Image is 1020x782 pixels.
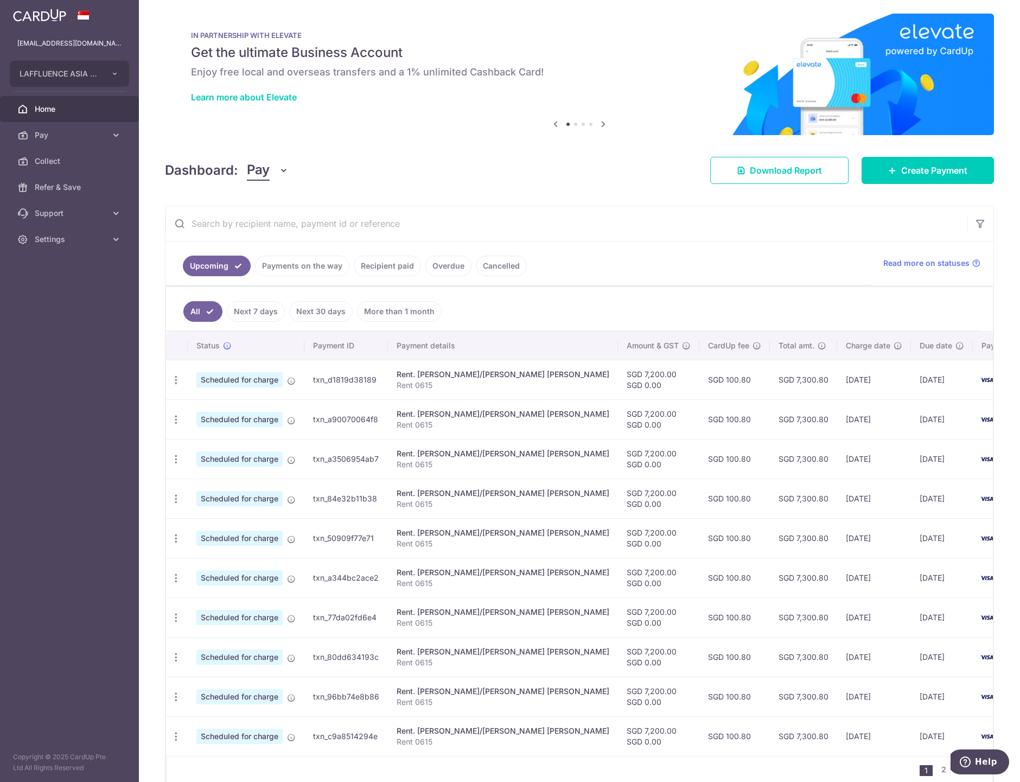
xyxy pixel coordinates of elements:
a: Next 7 days [227,301,285,322]
td: SGD 100.80 [699,360,770,399]
p: Rent 0615 [397,499,609,510]
td: SGD 7,200.00 SGD 0.00 [618,716,699,756]
span: Scheduled for charge [196,689,283,704]
td: [DATE] [911,677,973,716]
a: Next 30 days [289,301,353,322]
span: Scheduled for charge [196,650,283,665]
td: SGD 7,300.80 [770,399,837,439]
p: Rent 0615 [397,736,609,747]
img: Bank Card [976,651,998,664]
td: SGD 100.80 [699,597,770,637]
td: SGD 100.80 [699,677,770,716]
td: [DATE] [837,518,911,558]
div: Rent. [PERSON_NAME]/[PERSON_NAME] [PERSON_NAME] [397,646,609,657]
span: Collect [35,156,106,167]
span: Download Report [750,164,822,177]
span: Scheduled for charge [196,610,283,625]
span: CardUp fee [708,340,749,351]
td: SGD 100.80 [699,439,770,479]
p: [EMAIL_ADDRESS][DOMAIN_NAME] [17,38,122,49]
td: txn_96bb74e8b86 [304,677,388,716]
span: Settings [35,234,106,245]
p: Rent 0615 [397,697,609,708]
td: SGD 7,300.80 [770,716,837,756]
img: Bank Card [976,413,998,426]
a: Recipient paid [354,256,421,276]
td: txn_a344bc2ace2 [304,558,388,597]
div: Rent. [PERSON_NAME]/[PERSON_NAME] [PERSON_NAME] [397,726,609,736]
h6: Enjoy free local and overseas transfers and a 1% unlimited Cashback Card! [191,66,968,79]
p: Rent 0615 [397,459,609,470]
span: Pay [247,160,270,181]
a: Cancelled [476,256,527,276]
th: Payment details [388,332,618,360]
a: Learn more about Elevate [191,92,297,103]
td: [DATE] [837,439,911,479]
a: 2 [937,763,950,776]
th: Payment ID [304,332,388,360]
td: [DATE] [837,479,911,518]
img: Bank Card [976,453,998,466]
td: txn_50909f77e71 [304,518,388,558]
td: [DATE] [837,360,911,399]
span: Scheduled for charge [196,452,283,467]
td: SGD 7,300.80 [770,518,837,558]
td: [DATE] [837,637,911,677]
td: SGD 100.80 [699,637,770,677]
span: Status [196,340,220,351]
h5: Get the ultimate Business Account [191,44,968,61]
img: Bank Card [976,690,998,703]
td: [DATE] [911,597,973,637]
button: Pay [247,160,289,181]
a: Create Payment [862,157,994,184]
td: SGD 7,200.00 SGD 0.00 [618,399,699,439]
td: SGD 100.80 [699,558,770,597]
td: SGD 100.80 [699,518,770,558]
td: SGD 7,200.00 SGD 0.00 [618,597,699,637]
td: SGD 7,300.80 [770,479,837,518]
span: LAFFLUENCE ASIA PTE LTD [20,68,100,79]
a: Overdue [425,256,471,276]
button: LAFFLUENCE ASIA PTE LTD [10,61,129,87]
p: Rent 0615 [397,618,609,628]
td: SGD 7,200.00 SGD 0.00 [618,479,699,518]
span: Read more on statuses [883,258,970,269]
div: Rent. [PERSON_NAME]/[PERSON_NAME] [PERSON_NAME] [397,448,609,459]
td: SGD 7,300.80 [770,637,837,677]
img: Bank Card [976,373,998,386]
img: Bank Card [976,730,998,743]
td: txn_84e32b11b38 [304,479,388,518]
td: SGD 100.80 [699,399,770,439]
div: Rent. [PERSON_NAME]/[PERSON_NAME] [PERSON_NAME] [397,686,609,697]
img: Renovation banner [165,14,994,135]
input: Search by recipient name, payment id or reference [165,206,967,241]
img: Bank Card [976,532,998,545]
span: Pay [35,130,106,141]
span: Create Payment [901,164,967,177]
td: [DATE] [911,558,973,597]
span: Scheduled for charge [196,372,283,387]
td: [DATE] [837,597,911,637]
td: SGD 7,200.00 SGD 0.00 [618,677,699,716]
td: [DATE] [837,399,911,439]
a: All [183,301,222,322]
td: SGD 7,200.00 SGD 0.00 [618,439,699,479]
div: Rent. [PERSON_NAME]/[PERSON_NAME] [PERSON_NAME] [397,567,609,578]
td: SGD 7,300.80 [770,677,837,716]
td: [DATE] [911,479,973,518]
p: Rent 0615 [397,419,609,430]
a: Upcoming [183,256,251,276]
div: Rent. [PERSON_NAME]/[PERSON_NAME] [PERSON_NAME] [397,369,609,380]
td: [DATE] [837,558,911,597]
td: [DATE] [911,399,973,439]
li: 1 [920,765,933,776]
td: txn_77da02fd6e4 [304,597,388,637]
span: Amount & GST [627,340,679,351]
p: Rent 0615 [397,578,609,589]
td: [DATE] [837,677,911,716]
td: SGD 7,200.00 SGD 0.00 [618,558,699,597]
div: Rent. [PERSON_NAME]/[PERSON_NAME] [PERSON_NAME] [397,488,609,499]
img: CardUp [13,9,66,22]
a: Payments on the way [255,256,349,276]
span: Scheduled for charge [196,729,283,744]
